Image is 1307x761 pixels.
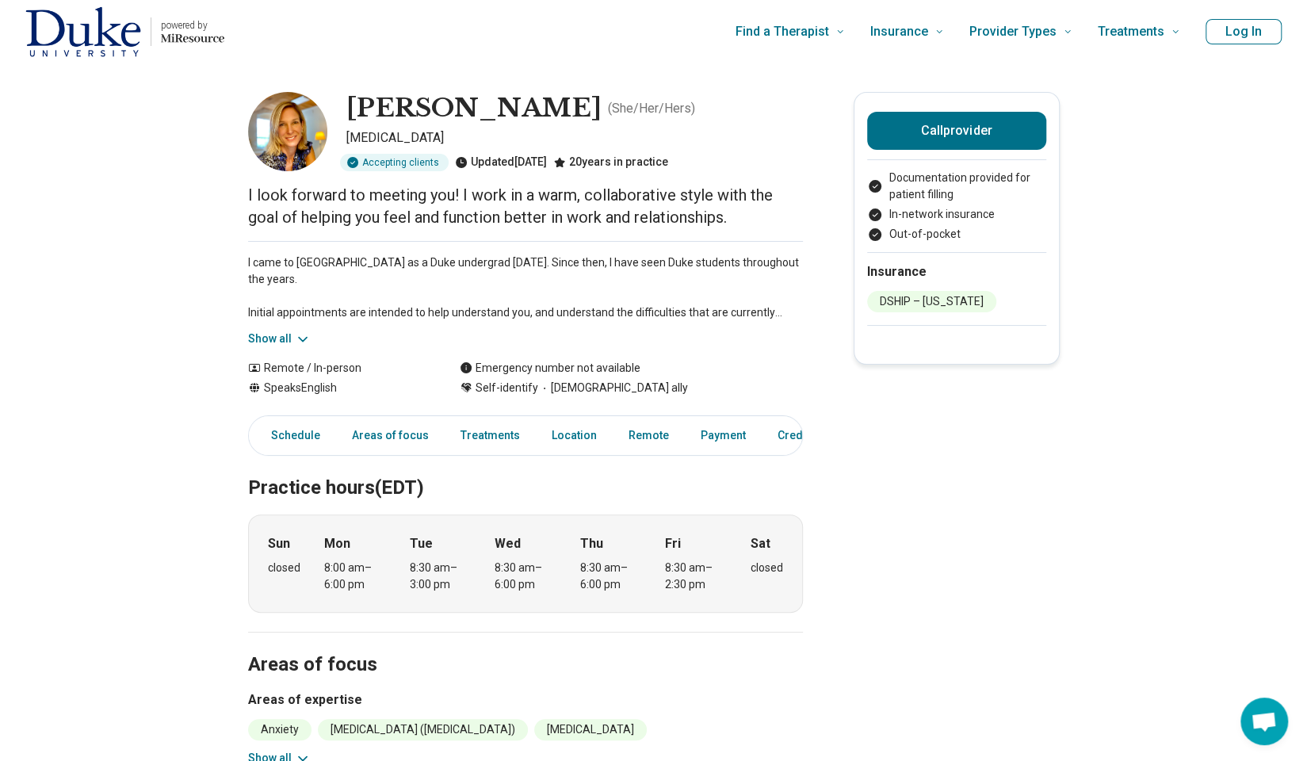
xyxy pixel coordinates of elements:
div: closed [268,560,300,576]
button: Show all [248,331,311,347]
div: 8:30 am – 3:00 pm [410,560,471,593]
span: Find a Therapist [736,21,829,43]
a: Remote [619,419,678,452]
h2: Areas of focus [248,614,803,679]
a: Payment [691,419,755,452]
a: Areas of focus [342,419,438,452]
span: Insurance [870,21,928,43]
div: 20 years in practice [553,154,668,171]
button: Log In [1206,19,1282,44]
p: I came to [GEOGRAPHIC_DATA] as a Duke undergrad [DATE]. Since then, I have seen Duke students thr... [248,254,803,321]
h2: Practice hours (EDT) [248,437,803,502]
div: Accepting clients [340,154,449,171]
div: closed [751,560,783,576]
div: Emergency number not available [460,360,640,377]
strong: Mon [324,534,350,553]
div: 8:00 am – 6:00 pm [324,560,385,593]
div: Remote / In-person [248,360,428,377]
li: Anxiety [248,719,311,740]
li: Documentation provided for patient filling [867,170,1046,203]
p: I look forward to meeting you! I work in a warm, collaborative style with the goal of helping you... [248,184,803,228]
button: Callprovider [867,112,1046,150]
p: powered by [161,19,224,32]
a: Location [542,419,606,452]
strong: Sat [751,534,770,553]
strong: Sun [268,534,290,553]
li: [MEDICAL_DATA] [534,719,647,740]
strong: Wed [495,534,521,553]
h3: Areas of expertise [248,690,803,709]
div: Updated [DATE] [455,154,547,171]
span: Treatments [1098,21,1164,43]
strong: Thu [580,534,603,553]
div: 8:30 am – 6:00 pm [495,560,556,593]
span: [DEMOGRAPHIC_DATA] ally [538,380,688,396]
a: Treatments [451,419,529,452]
span: Self-identify [476,380,538,396]
h1: [PERSON_NAME] [346,92,602,125]
a: Open chat [1240,698,1288,745]
a: Credentials [768,419,857,452]
ul: Payment options [867,170,1046,243]
li: [MEDICAL_DATA] ([MEDICAL_DATA]) [318,719,528,740]
span: Provider Types [969,21,1057,43]
li: In-network insurance [867,206,1046,223]
h2: Insurance [867,262,1046,281]
li: DSHIP – [US_STATE] [867,291,996,312]
div: Speaks English [248,380,428,396]
div: 8:30 am – 2:30 pm [665,560,726,593]
p: ( She/Her/Hers ) [608,99,695,118]
img: Alexandra Powell, Psychiatrist [248,92,327,171]
li: Out-of-pocket [867,226,1046,243]
strong: Fri [665,534,681,553]
p: [MEDICAL_DATA] [346,128,803,147]
a: Schedule [252,419,330,452]
div: 8:30 am – 6:00 pm [580,560,641,593]
div: When does the program meet? [248,514,803,613]
strong: Tue [410,534,433,553]
a: Home page [25,6,224,57]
